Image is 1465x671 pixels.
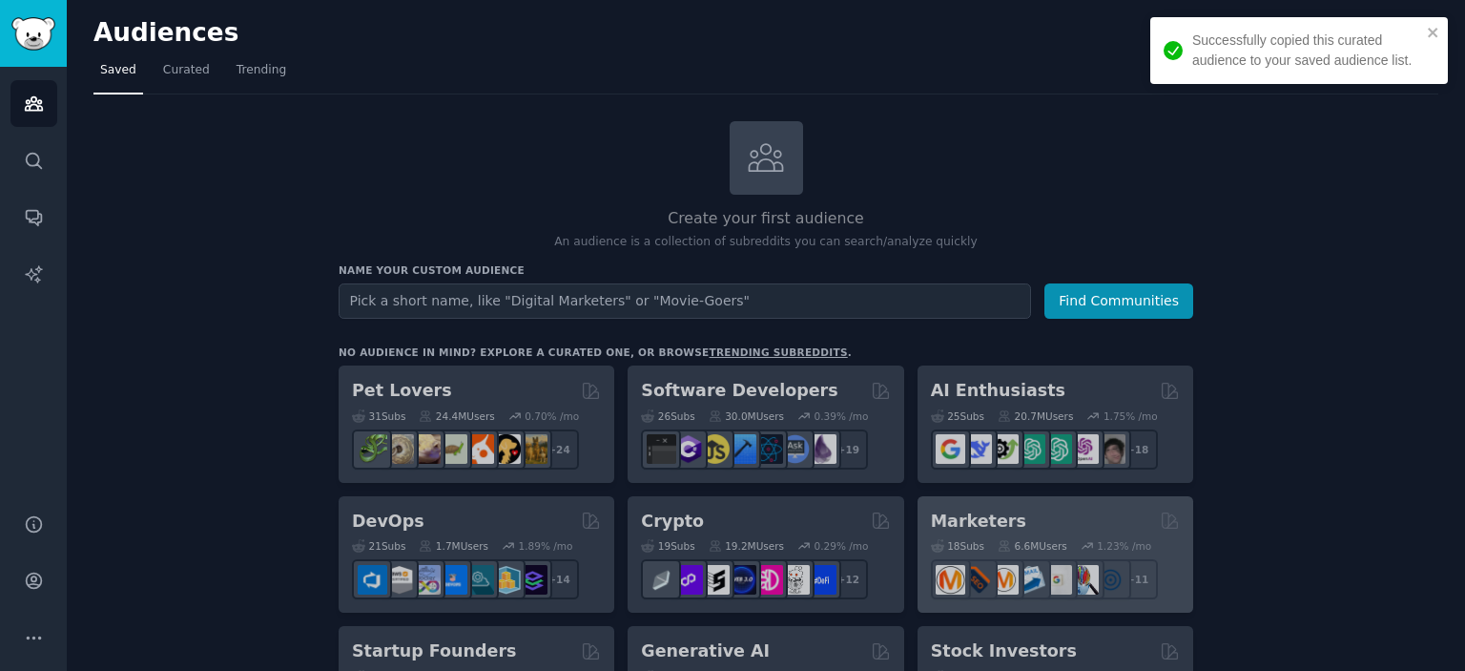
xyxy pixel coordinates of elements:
span: Trending [237,62,286,79]
img: GummySearch logo [11,17,55,51]
button: Find Communities [1044,283,1193,319]
p: An audience is a collection of subreddits you can search/analyze quickly [339,234,1193,251]
h2: Create your first audience [339,207,1193,231]
input: Pick a short name, like "Digital Marketers" or "Movie-Goers" [339,283,1031,319]
a: Curated [156,55,217,94]
a: Saved [93,55,143,94]
span: Curated [163,62,210,79]
h2: Audiences [93,18,1284,49]
span: Saved [100,62,136,79]
a: Trending [230,55,293,94]
div: No audience in mind? Explore a curated one, or browse . [339,346,852,359]
a: trending subreddits [709,346,847,358]
h3: Name your custom audience [339,263,1193,277]
button: close [1427,25,1440,40]
div: Successfully copied this curated audience to your saved audience list. [1192,31,1421,71]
